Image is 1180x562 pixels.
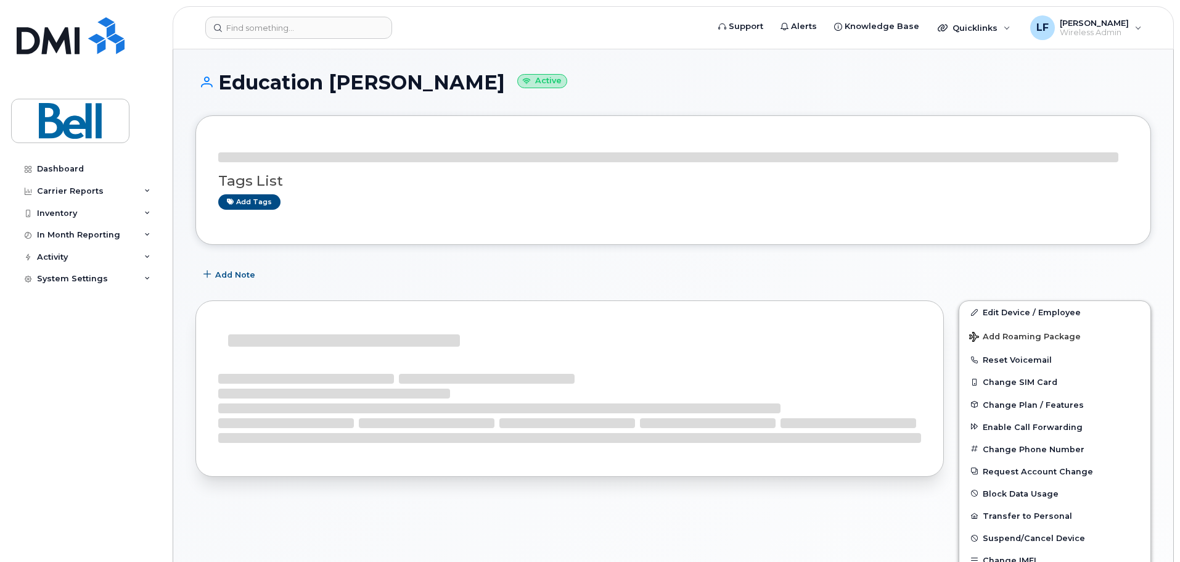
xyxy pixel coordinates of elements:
[959,349,1150,371] button: Reset Voicemail
[218,194,281,210] a: Add tags
[959,394,1150,416] button: Change Plan / Features
[959,371,1150,393] button: Change SIM Card
[983,400,1084,409] span: Change Plan / Features
[959,505,1150,527] button: Transfer to Personal
[517,74,567,88] small: Active
[195,72,1151,93] h1: Education [PERSON_NAME]
[969,332,1081,344] span: Add Roaming Package
[959,323,1150,349] button: Add Roaming Package
[215,269,255,281] span: Add Note
[959,301,1150,323] a: Edit Device / Employee
[959,438,1150,460] button: Change Phone Number
[959,527,1150,549] button: Suspend/Cancel Device
[195,263,266,286] button: Add Note
[959,460,1150,482] button: Request Account Change
[983,534,1085,543] span: Suspend/Cancel Device
[218,173,1128,189] h3: Tags List
[983,422,1083,431] span: Enable Call Forwarding
[959,482,1150,505] button: Block Data Usage
[959,416,1150,438] button: Enable Call Forwarding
